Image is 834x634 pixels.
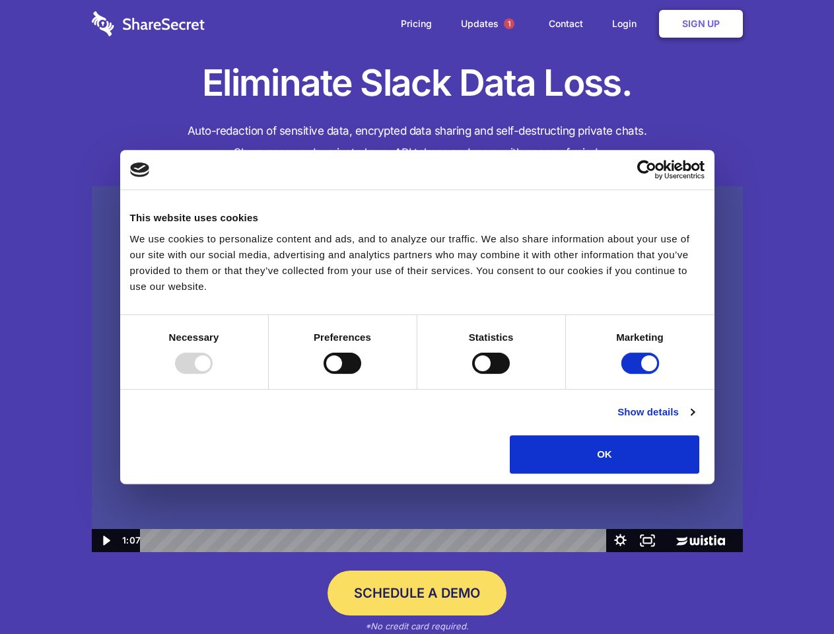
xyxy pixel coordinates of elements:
[151,529,600,552] div: Playbar
[659,10,743,38] a: Sign Up
[504,18,514,29] span: 1
[92,120,743,164] h4: Auto-redaction of sensitive data, encrypted data sharing and self-destructing private chats. Shar...
[314,332,371,343] strong: Preferences
[92,11,205,36] img: logo-wordmark-white-trans-d4663122ce5f474addd5e946df7df03e33cb6a1c49d2221995e7729f52c070b2.svg
[536,3,596,44] a: Contact
[92,186,743,553] img: Sharesecret
[616,332,664,343] strong: Marketing
[589,160,705,180] a: Usercentrics Cookiebot - opens in a new window
[169,332,219,343] strong: Necessary
[130,231,705,295] div: We use cookies to personalize content and ads, and to analyze our traffic. We also share informat...
[92,59,743,107] h1: Eliminate Slack Data Loss.
[510,435,699,474] button: OK
[469,332,514,343] strong: Statistics
[92,529,119,552] button: Play Video
[634,529,661,552] button: Fullscreen
[607,529,634,552] button: Show settings menu
[661,529,742,552] a: Wistia Logo -- Learn More
[768,568,818,618] iframe: Drift Widget Chat Controller
[130,162,150,177] img: logo
[599,3,656,44] a: Login
[617,404,694,420] a: Show details
[365,621,469,631] em: *No credit card required.
[130,210,705,226] div: This website uses cookies
[328,571,506,616] a: Schedule a Demo
[388,3,445,44] a: Pricing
